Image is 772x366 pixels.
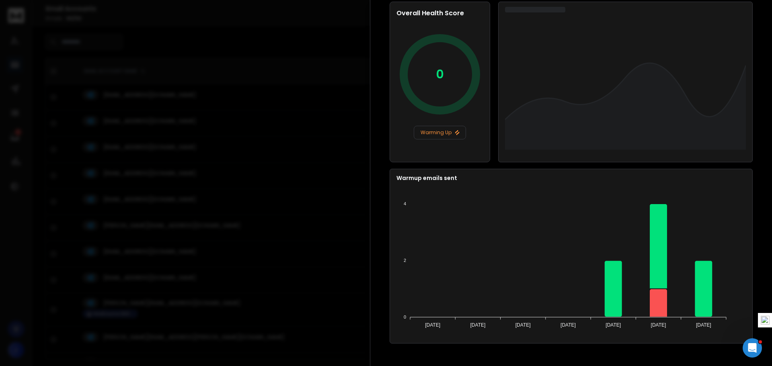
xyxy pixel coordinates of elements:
[436,67,444,82] p: 0
[651,322,666,328] tspan: [DATE]
[404,201,406,206] tspan: 4
[396,174,746,182] p: Warmup emails sent
[561,322,576,328] tspan: [DATE]
[743,338,762,358] iframe: Intercom live chat
[425,322,440,328] tspan: [DATE]
[515,322,531,328] tspan: [DATE]
[470,322,486,328] tspan: [DATE]
[696,322,711,328] tspan: [DATE]
[606,322,621,328] tspan: [DATE]
[404,315,406,319] tspan: 0
[417,129,462,136] p: Warming Up
[396,8,483,18] h2: Overall Health Score
[404,258,406,263] tspan: 2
